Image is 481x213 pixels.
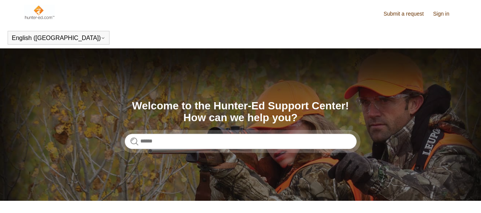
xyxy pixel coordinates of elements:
[24,5,55,20] img: Hunter-Ed Help Center home page
[12,35,105,42] button: English ([GEOGRAPHIC_DATA])
[125,134,357,149] input: Search
[384,10,432,18] a: Submit a request
[125,100,357,124] h1: Welcome to the Hunter-Ed Support Center! How can we help you?
[433,10,457,18] a: Sign in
